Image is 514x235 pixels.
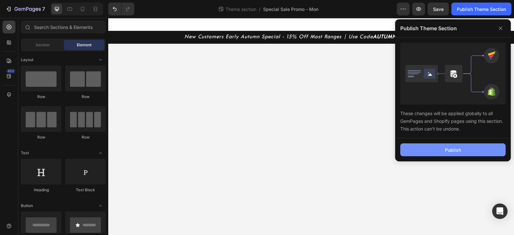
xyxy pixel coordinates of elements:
div: Row [65,134,106,140]
div: Row [21,94,61,100]
span: Special Sale Promo - Mon [263,6,318,13]
button: Publish [400,143,506,156]
p: Publish Theme Section [400,24,457,32]
div: 450 [6,68,15,74]
span: Section [36,42,49,48]
span: Theme section [224,6,258,13]
span: Text [21,150,29,156]
input: Search Sections & Elements [21,21,106,33]
div: Open Intercom Messenger [492,203,508,219]
span: Save [433,6,444,12]
span: Toggle open [95,201,106,211]
div: Undo/Redo [108,3,134,15]
div: Publish Theme Section [457,6,506,13]
div: Text Block [65,187,106,193]
div: Row [21,134,61,140]
span: Toggle open [95,148,106,158]
span: Layout [21,57,33,63]
span: Toggle open [95,55,106,65]
button: Save [428,3,449,15]
div: Heading [21,187,61,193]
button: Publish Theme Section [451,3,511,15]
span: Element [77,42,92,48]
span: / [259,6,261,13]
iframe: Design area [108,18,514,235]
div: These changes will be applied globally to all GemPages and Shopify pages using this section. This... [400,104,506,133]
span: Button [21,203,33,209]
div: Publish [445,147,461,153]
button: 7 [3,3,48,15]
div: Row [65,94,106,100]
p: 7 [42,5,45,13]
